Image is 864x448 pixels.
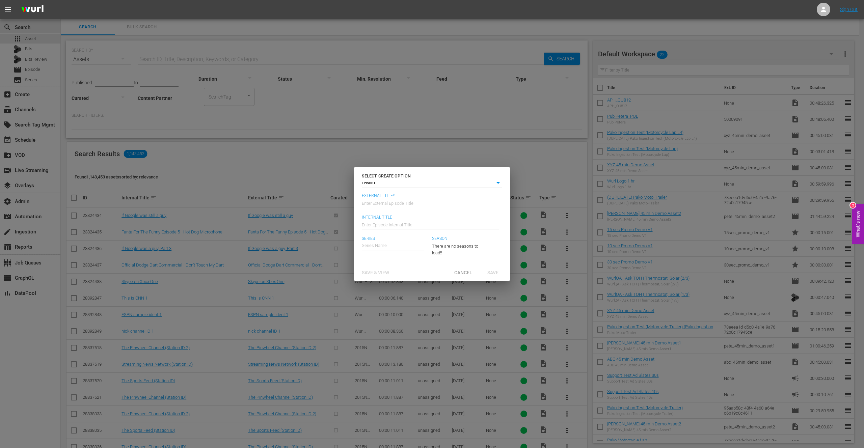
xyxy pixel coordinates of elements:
a: Sign Out [840,7,858,12]
span: Season [432,236,485,242]
span: External Title* [362,193,499,199]
span: Cancel [449,270,478,275]
span: Series [362,236,424,242]
button: Cancel [448,266,478,278]
div: EPISODE [362,179,502,188]
div: There are no seasons to load!! [432,237,485,256]
span: Internal Title [362,215,499,220]
button: Save & View [356,266,395,278]
button: Open Feedback Widget [852,204,864,244]
h6: SELECT CREATE OPTION [362,173,502,179]
button: Save [478,266,508,278]
span: menu [4,5,12,13]
div: 2 [850,203,856,208]
span: Save & View [356,270,395,275]
img: ans4CAIJ8jUAAAAAAAAAAAAAAAAAAAAAAAAgQb4GAAAAAAAAAAAAAAAAAAAAAAAAJMjXAAAAAAAAAAAAAAAAAAAAAAAAgAT5G... [16,2,49,18]
span: Save [482,270,504,275]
